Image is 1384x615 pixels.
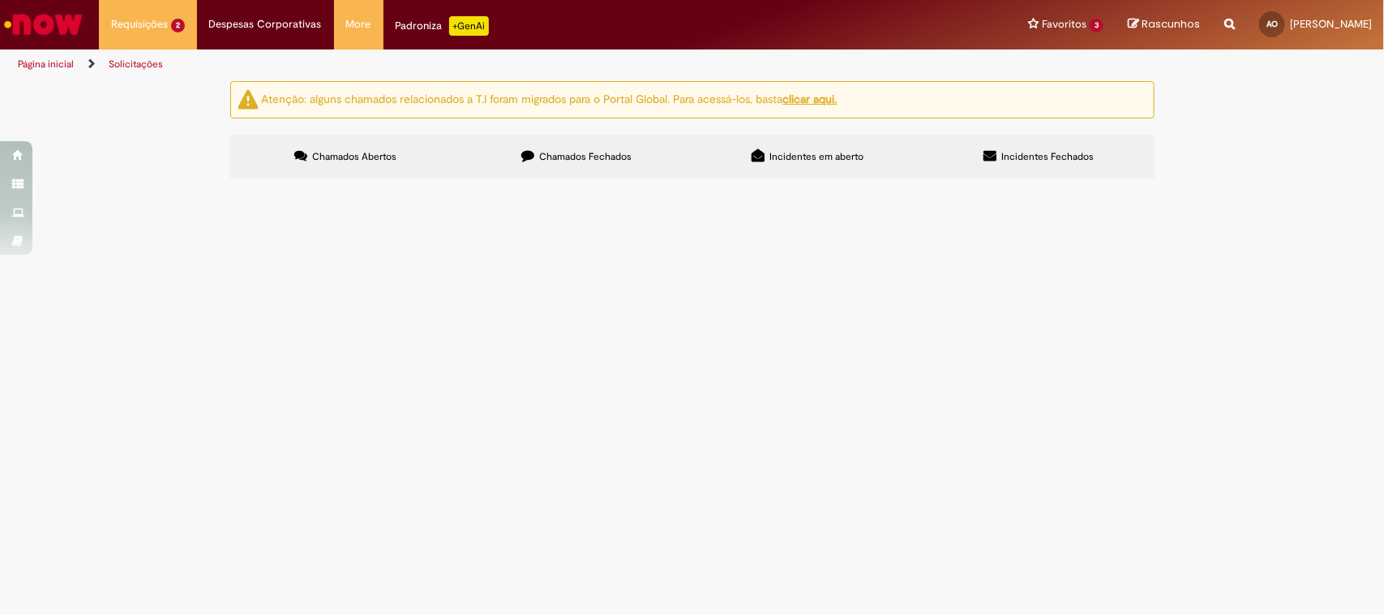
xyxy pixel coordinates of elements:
span: Rascunhos [1142,16,1200,32]
a: clicar aqui. [783,92,838,106]
span: More [346,16,371,32]
span: Requisições [111,16,168,32]
span: Chamados Abertos [312,150,396,163]
img: ServiceNow [2,8,85,41]
span: AO [1266,19,1278,29]
span: Incidentes em aberto [769,150,863,163]
ul: Trilhas de página [12,49,911,80]
ng-bind-html: Atenção: alguns chamados relacionados a T.I foram migrados para o Portal Global. Para acessá-los,... [262,92,838,106]
p: +GenAi [449,16,489,36]
a: Solicitações [109,58,163,71]
a: Página inicial [18,58,74,71]
span: Incidentes Fechados [1001,150,1094,163]
span: Chamados Fechados [539,150,632,163]
span: 3 [1090,19,1103,32]
a: Rascunhos [1128,17,1200,32]
div: Padroniza [396,16,489,36]
span: Favoritos [1042,16,1086,32]
span: [PERSON_NAME] [1290,17,1372,31]
span: 2 [171,19,185,32]
span: Despesas Corporativas [209,16,322,32]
